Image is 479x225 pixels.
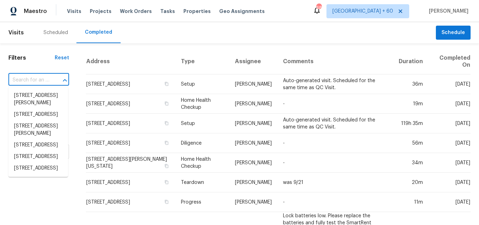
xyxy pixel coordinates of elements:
span: [PERSON_NAME] [426,8,468,15]
td: [DATE] [429,114,471,133]
td: Home Health Checkup [175,153,230,173]
td: 19m [393,94,429,114]
span: Schedule [441,28,465,37]
td: [DATE] [429,74,471,94]
li: [STREET_ADDRESS] [8,109,68,120]
li: [STREET_ADDRESS] [8,163,68,174]
td: [PERSON_NAME] [229,192,277,212]
td: 36m [393,74,429,94]
td: [STREET_ADDRESS] [86,133,175,153]
td: Home Health Checkup [175,94,230,114]
button: Copy Address [163,179,170,185]
button: Copy Address [163,199,170,205]
td: [PERSON_NAME] [229,153,277,173]
td: [STREET_ADDRESS] [86,74,175,94]
td: [STREET_ADDRESS] [86,114,175,133]
h1: Filters [8,54,55,61]
td: [DATE] [429,173,471,192]
td: - [277,192,393,212]
li: [STREET_ADDRESS][PERSON_NAME] [8,90,68,109]
button: Copy Address [163,120,170,126]
td: [PERSON_NAME] [229,74,277,94]
span: Projects [90,8,112,15]
button: Copy Address [163,163,170,169]
td: [PERSON_NAME] [229,133,277,153]
td: Auto-generated visit. Scheduled for the same time as QC Visit. [277,74,393,94]
button: Schedule [436,26,471,40]
td: 119h 35m [393,114,429,133]
span: [GEOGRAPHIC_DATA] + 60 [332,8,393,15]
td: [STREET_ADDRESS] [86,192,175,212]
td: 20m [393,173,429,192]
td: [DATE] [429,133,471,153]
th: Assignee [229,49,277,74]
td: 34m [393,153,429,173]
td: 56m [393,133,429,153]
td: [PERSON_NAME] [229,114,277,133]
td: 11m [393,192,429,212]
th: Address [86,49,175,74]
td: - [277,133,393,153]
td: Progress [175,192,230,212]
td: [STREET_ADDRESS] [86,94,175,114]
span: Visits [8,25,24,40]
td: [STREET_ADDRESS][PERSON_NAME][US_STATE] [86,153,175,173]
input: Search for an address... [8,75,49,86]
th: Completed On [429,49,471,74]
td: [PERSON_NAME] [229,94,277,114]
button: Copy Address [163,100,170,107]
td: [DATE] [429,94,471,114]
span: Geo Assignments [219,8,265,15]
th: Duration [393,49,429,74]
td: - [277,94,393,114]
div: Scheduled [43,29,68,36]
td: Auto-generated visit. Scheduled for the same time as QC Visit. [277,114,393,133]
td: was 9/21 [277,173,393,192]
span: Work Orders [120,8,152,15]
td: [DATE] [429,192,471,212]
th: Comments [277,49,393,74]
button: Copy Address [163,81,170,87]
span: Tasks [160,9,175,14]
td: - [277,153,393,173]
li: [STREET_ADDRESS][PERSON_NAME] [8,174,68,193]
th: Type [175,49,230,74]
td: [DATE] [429,153,471,173]
td: [PERSON_NAME] [229,173,277,192]
td: [STREET_ADDRESS] [86,173,175,192]
div: Completed [85,29,112,36]
span: Properties [183,8,211,15]
span: Maestro [24,8,47,15]
li: [STREET_ADDRESS] [8,139,68,151]
button: Close [60,75,70,85]
span: Visits [67,8,81,15]
td: Diligence [175,133,230,153]
li: [STREET_ADDRESS] [8,151,68,163]
button: Copy Address [163,140,170,146]
td: Teardown [175,173,230,192]
div: 681 [316,4,321,11]
td: Setup [175,114,230,133]
div: Reset [55,54,69,61]
td: Setup [175,74,230,94]
li: [STREET_ADDRESS][PERSON_NAME] [8,120,68,139]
